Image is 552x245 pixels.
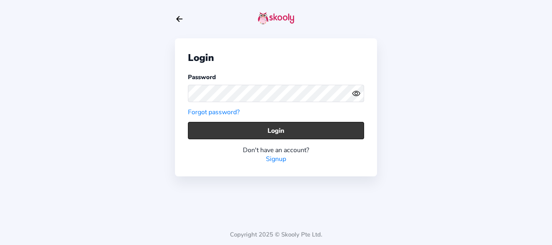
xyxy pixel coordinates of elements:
[175,15,184,23] button: arrow back outline
[188,108,240,117] a: Forgot password?
[188,73,216,81] label: Password
[188,51,364,64] div: Login
[258,12,294,25] img: skooly-logo.png
[352,89,364,98] button: eye outlineeye off outline
[266,155,286,163] a: Signup
[188,122,364,139] button: Login
[188,146,364,155] div: Don't have an account?
[352,89,360,98] ion-icon: eye outline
